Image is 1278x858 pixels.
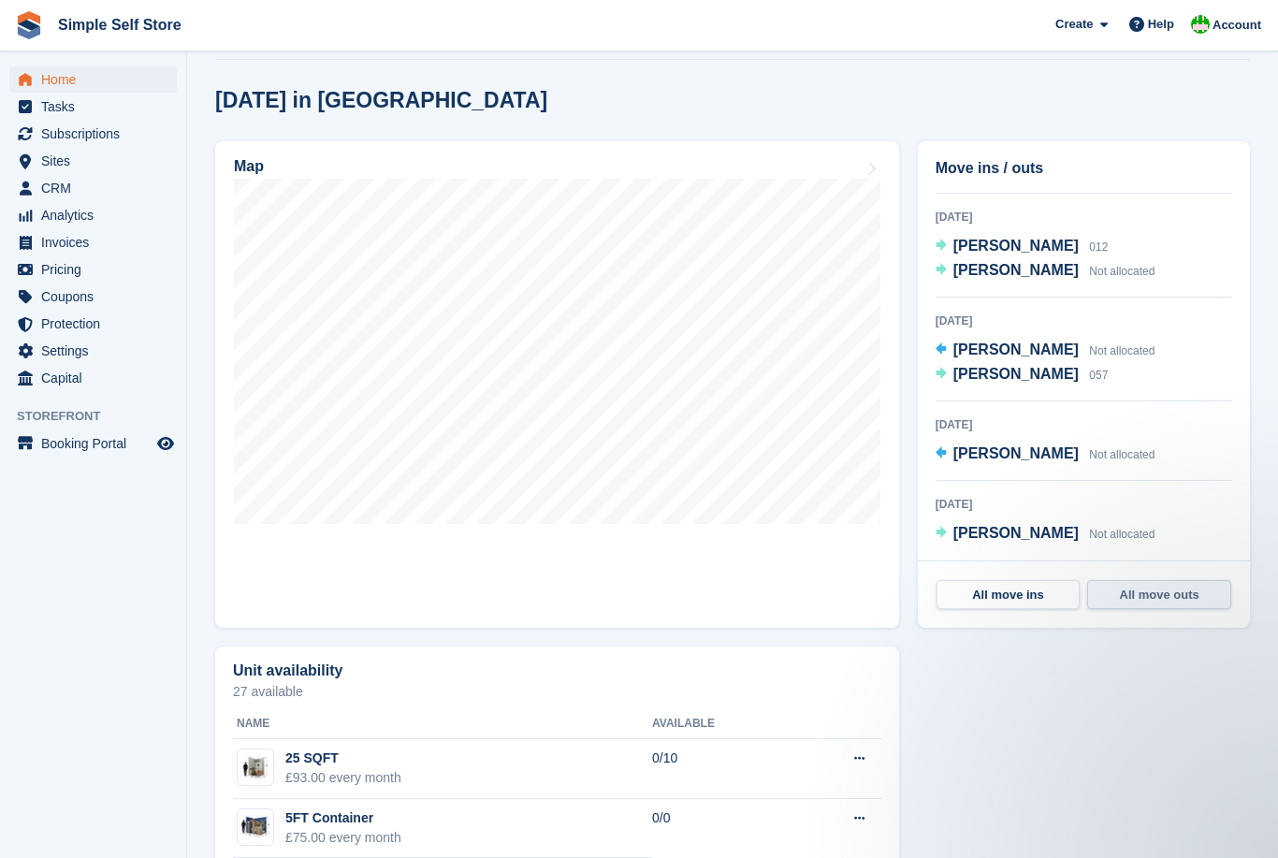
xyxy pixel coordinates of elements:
[41,365,153,391] span: Capital
[1148,15,1174,34] span: Help
[233,709,652,739] th: Name
[234,158,264,175] h2: Map
[9,365,177,391] a: menu
[1087,580,1231,610] a: All move outs
[41,94,153,120] span: Tasks
[953,342,1079,357] span: [PERSON_NAME]
[9,148,177,174] a: menu
[936,209,1232,225] div: [DATE]
[41,121,153,147] span: Subscriptions
[41,148,153,174] span: Sites
[215,88,547,113] h2: [DATE] in [GEOGRAPHIC_DATA]
[41,175,153,201] span: CRM
[652,739,792,799] td: 0/10
[1089,369,1108,382] span: 057
[154,432,177,455] a: Preview store
[285,808,401,828] div: 5FT Container
[9,311,177,337] a: menu
[1055,15,1093,34] span: Create
[285,828,401,848] div: £75.00 every month
[936,443,1155,467] a: [PERSON_NAME] Not allocated
[15,11,43,39] img: stora-icon-8386f47178a22dfd0bd8f6a31ec36ba5ce8667c1dd55bd0f319d3a0aa187defe.svg
[238,813,273,840] img: 5%20sq%20ft%20container.jpg
[233,685,881,698] p: 27 available
[1089,240,1108,254] span: 012
[1213,16,1261,35] span: Account
[41,66,153,93] span: Home
[41,311,153,337] span: Protection
[1089,344,1155,357] span: Not allocated
[936,416,1232,433] div: [DATE]
[9,256,177,283] a: menu
[9,94,177,120] a: menu
[1191,15,1210,34] img: David McCutcheon
[953,525,1079,541] span: [PERSON_NAME]
[41,338,153,364] span: Settings
[652,709,792,739] th: Available
[51,9,189,40] a: Simple Self Store
[41,430,153,457] span: Booking Portal
[953,262,1079,278] span: [PERSON_NAME]
[9,202,177,228] a: menu
[936,235,1109,259] a: [PERSON_NAME] 012
[9,284,177,310] a: menu
[936,363,1109,387] a: [PERSON_NAME] 057
[953,238,1079,254] span: [PERSON_NAME]
[41,256,153,283] span: Pricing
[17,407,186,426] span: Storefront
[1089,448,1155,461] span: Not allocated
[9,229,177,255] a: menu
[936,313,1232,329] div: [DATE]
[9,175,177,201] a: menu
[41,229,153,255] span: Invoices
[41,284,153,310] span: Coupons
[215,141,899,628] a: Map
[937,580,1081,610] a: All move ins
[936,496,1232,513] div: [DATE]
[953,445,1079,461] span: [PERSON_NAME]
[1089,265,1155,278] span: Not allocated
[238,754,273,781] img: 25-sqft-unit%20(1).jpg
[285,749,401,768] div: 25 SQFT
[953,366,1079,382] span: [PERSON_NAME]
[41,202,153,228] span: Analytics
[936,522,1155,546] a: [PERSON_NAME] Not allocated
[9,66,177,93] a: menu
[9,430,177,457] a: menu
[233,662,342,679] h2: Unit availability
[936,259,1155,284] a: [PERSON_NAME] Not allocated
[936,157,1232,180] h2: Move ins / outs
[936,339,1155,363] a: [PERSON_NAME] Not allocated
[1089,528,1155,541] span: Not allocated
[9,338,177,364] a: menu
[285,768,401,788] div: £93.00 every month
[9,121,177,147] a: menu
